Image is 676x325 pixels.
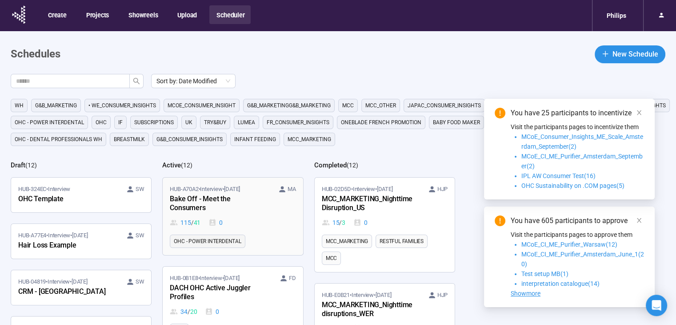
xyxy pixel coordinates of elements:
span: OHC - Power Interdental [15,118,84,127]
span: exclamation-circle [495,215,505,226]
div: You have 25 participants to incentivize [511,108,644,118]
span: ( 12 ) [347,162,358,169]
span: OHC [96,118,107,127]
span: HUB-A70A2 • Interview • [170,185,240,194]
a: HUB-02D5D•Interview•[DATE] HJPMCC_MARKETING_Nighttime Disruption_US15 / 30MCC_MARKETINGRestful Fa... [315,178,455,272]
div: 34 [170,307,197,317]
div: Philips [601,7,632,24]
span: OHC - Power Interdental [174,237,241,246]
span: Baby food maker [433,118,480,127]
p: Visit the participants pages to incentivize them [511,122,644,132]
time: [DATE] [224,275,240,281]
span: HUB-A77E4 • Interview • [18,231,88,240]
div: MCC_MARKETING_Nighttime Disruption_US [322,194,420,214]
div: DACH OHC Active Juggler Profiles [170,283,268,303]
span: plus [602,50,609,57]
span: G&B_MARKETING [35,101,77,110]
span: interpretation catalogue(14) [521,280,600,287]
span: MA [288,185,296,194]
span: HUB-02D5D • Interview • [322,185,393,194]
span: Showmore [511,290,540,297]
button: Projects [79,5,115,24]
div: Open Intercom Messenger [646,295,667,316]
span: FD [289,274,296,283]
h2: Draft [11,161,25,169]
button: plusNew Schedule [595,45,665,63]
div: OHC Template [18,194,116,205]
span: MCC_other [365,101,396,110]
span: G&B_MARKETINGG&B_MARKETING [247,101,331,110]
div: CRM - [GEOGRAPHIC_DATA] [18,286,116,298]
span: • WE_CONSUMER_INSIGHTS [88,101,156,110]
h2: Active [162,161,181,169]
div: Bake Off - Meet the Consumers [170,194,268,214]
span: MCoE_Consumer_Insight [168,101,236,110]
span: OHC - DENTAL PROFESSIONALS WH [15,135,102,144]
a: HUB-A77E4•Interview•[DATE] SWHair Loss Example [11,224,151,259]
a: HUB-324EC•Interview SWOHC Template [11,178,151,212]
span: UK [185,118,192,127]
span: ( 12 ) [181,162,192,169]
span: HUB-324EC • Interview [18,185,70,194]
div: 0 [353,218,368,227]
span: MCC [342,101,354,110]
span: MCoE_CI_ME_Purifier_Warsaw(12) [521,241,617,248]
button: Showreels [121,5,164,24]
span: ( 12 ) [25,162,37,169]
h1: Schedules [11,46,60,63]
span: Subscriptions [134,118,174,127]
span: Test setup MB(1) [521,270,568,277]
span: HUB-E0B21 • Interview • [322,291,392,300]
time: [DATE] [224,186,240,192]
button: Scheduler [209,5,251,24]
span: 41 [194,218,201,227]
span: Breastmilk [114,135,145,144]
span: IPL AW Consumer Test(16) [521,172,596,179]
span: MCoE_CI_ME_Purifier_Amsterdam_June_1(20) [521,251,644,268]
span: exclamation-circle [495,108,505,118]
div: MCC_MARKETING_Nighttime disruptions_WER [322,300,420,320]
span: Lumea [238,118,255,127]
time: [DATE] [72,232,88,239]
span: JAPAC_CONSUMER_INSIGHTS [408,101,481,110]
span: Infant Feeding [234,135,276,144]
div: Hair Loss Example [18,240,116,252]
div: 0 [208,218,223,227]
div: 115 [170,218,200,227]
time: [DATE] [72,278,88,285]
span: 20 [190,307,197,317]
span: SW [136,277,144,286]
p: Visit the participants pages to approve them [511,230,644,240]
span: OHC Sustainability on .COM pages(5) [521,182,624,189]
span: New Schedule [612,49,658,60]
div: 15 [322,218,345,227]
button: search [129,74,144,88]
span: HUB-04819 • Interview • [18,277,88,286]
span: MCC_MARKETING [288,135,331,144]
span: search [133,77,140,85]
h2: Completed [314,161,347,169]
span: IF [118,118,123,127]
span: OneBlade French Promotion [341,118,421,127]
span: SW [136,231,144,240]
span: 3 [342,218,345,227]
span: HJP [437,185,448,194]
span: WH [15,101,24,110]
span: close [636,110,642,116]
time: [DATE] [376,292,392,298]
span: G&B_CONSUMER_INSIGHTS [156,135,223,144]
span: SW [136,185,144,194]
button: Upload [170,5,203,24]
span: / [339,218,342,227]
span: / [191,218,194,227]
span: Sort by: Date Modified [156,74,230,88]
span: close [636,217,642,223]
span: Restful Families [380,237,424,246]
a: HUB-04819•Interview•[DATE] SWCRM - [GEOGRAPHIC_DATA] [11,270,151,305]
div: 0 [205,307,219,317]
span: MCC_MARKETING [326,237,368,246]
span: FR_CONSUMER_INSIGHTS [267,118,329,127]
span: HUB-0B1E8 • Interview • [170,274,240,283]
span: MCC [326,254,337,263]
span: / [188,307,190,317]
